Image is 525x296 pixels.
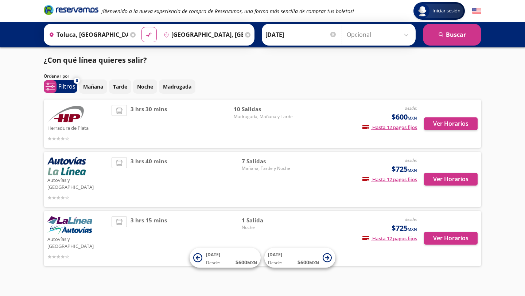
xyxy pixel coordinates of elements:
button: [DATE]Desde:$600MXN [264,248,335,268]
em: ¡Bienvenido a la nueva experiencia de compra de Reservamos, una forma más sencilla de comprar tus... [101,8,354,15]
span: 1 Salida [242,216,293,225]
p: Madrugada [163,83,191,90]
input: Opcional [347,26,412,44]
button: Mañana [79,79,107,94]
span: Mañana, Tarde y Noche [242,165,293,172]
img: Autovías y La Línea [47,157,86,175]
button: Tarde [109,79,131,94]
a: Brand Logo [44,4,98,17]
small: MXN [247,260,257,265]
button: Ver Horarios [424,173,478,186]
img: Herradura de Plata [47,105,84,123]
input: Buscar Origen [46,26,128,44]
span: Desde: [268,260,282,266]
small: MXN [309,260,319,265]
button: [DATE]Desde:$600MXN [190,248,261,268]
em: desde: [405,157,417,163]
span: 3 hrs 30 mins [131,105,167,143]
span: $725 [392,164,417,175]
p: Noche [137,83,153,90]
span: Hasta 12 pagos fijos [362,176,417,183]
span: Madrugada, Mañana y Tarde [234,113,293,120]
span: $600 [392,112,417,122]
input: Buscar Destino [161,26,243,44]
span: 0 [76,78,78,84]
img: Autovías y La Línea [47,216,92,234]
span: $ 600 [236,258,257,266]
button: Buscar [423,24,481,46]
span: Iniciar sesión [429,7,463,15]
p: Tarde [113,83,127,90]
small: MXN [408,167,417,173]
span: [DATE] [206,252,220,258]
input: Elegir Fecha [265,26,337,44]
button: English [472,7,481,16]
p: Ordenar por [44,73,69,79]
span: 3 hrs 40 mins [131,157,167,202]
em: desde: [405,216,417,222]
p: Herradura de Plata [47,123,108,132]
i: Brand Logo [44,4,98,15]
button: Ver Horarios [424,232,478,245]
p: Autovías y [GEOGRAPHIC_DATA] [47,175,108,191]
button: Madrugada [159,79,195,94]
p: Autovías y [GEOGRAPHIC_DATA] [47,234,108,250]
span: $725 [392,223,417,234]
p: Mañana [83,83,103,90]
span: Noche [242,224,293,231]
button: Ver Horarios [424,117,478,130]
span: Desde: [206,260,220,266]
span: [DATE] [268,252,282,258]
p: Filtros [58,82,75,91]
span: 10 Salidas [234,105,293,113]
p: ¿Con qué línea quieres salir? [44,55,147,66]
span: 7 Salidas [242,157,293,165]
small: MXN [408,226,417,232]
span: 3 hrs 15 mins [131,216,167,261]
span: $ 600 [297,258,319,266]
button: Noche [133,79,157,94]
small: MXN [408,115,417,121]
button: 0Filtros [44,80,77,93]
em: desde: [405,105,417,111]
span: Hasta 12 pagos fijos [362,235,417,242]
span: Hasta 12 pagos fijos [362,124,417,131]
